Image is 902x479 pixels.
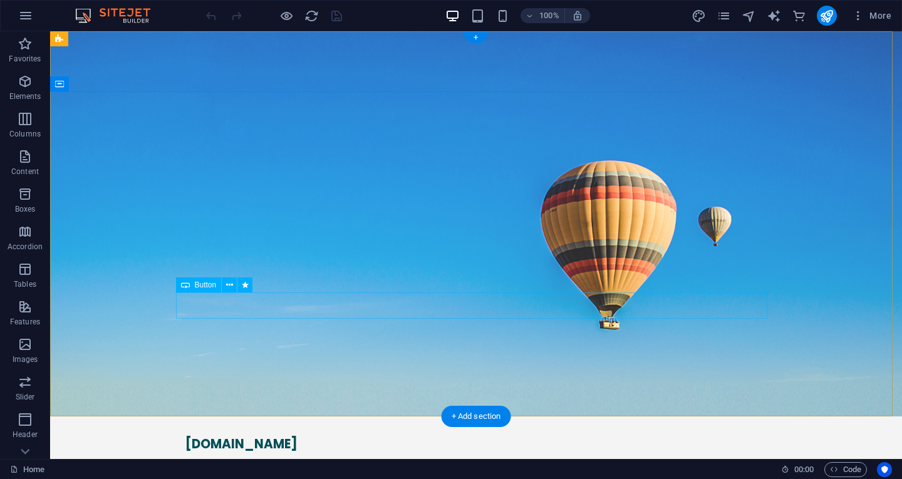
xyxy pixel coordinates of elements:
[9,91,41,101] p: Elements
[817,6,837,26] button: publish
[819,9,834,23] i: Publish
[781,462,814,477] h6: Session time
[13,354,38,364] p: Images
[13,430,38,440] p: Header
[692,9,706,23] i: Design (Ctrl+Alt+Y)
[9,54,41,64] p: Favorites
[803,465,805,474] span: :
[442,406,511,427] div: + Add section
[742,9,756,23] i: Navigator
[279,8,294,23] button: Click here to leave preview mode and continue editing
[824,462,867,477] button: Code
[847,6,896,26] button: More
[852,9,891,22] span: More
[692,8,707,23] button: design
[767,8,782,23] button: text_generator
[572,10,583,21] i: On resize automatically adjust zoom level to fit chosen device.
[11,167,39,177] p: Content
[15,204,36,214] p: Boxes
[14,279,36,289] p: Tables
[10,317,40,327] p: Features
[742,8,757,23] button: navigator
[794,462,814,477] span: 00 00
[195,281,217,289] span: Button
[877,462,892,477] button: Usercentrics
[8,242,43,252] p: Accordion
[521,8,565,23] button: 100%
[16,392,35,402] p: Slider
[792,8,807,23] button: commerce
[717,8,732,23] button: pages
[464,32,488,43] div: +
[539,8,559,23] h6: 100%
[767,9,781,23] i: AI Writer
[72,8,166,23] img: Editor Logo
[304,9,319,23] i: Reload page
[10,462,44,477] a: Click to cancel selection. Double-click to open Pages
[9,129,41,139] p: Columns
[830,462,861,477] span: Code
[304,8,319,23] button: reload
[792,9,806,23] i: Commerce
[717,9,731,23] i: Pages (Ctrl+Alt+S)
